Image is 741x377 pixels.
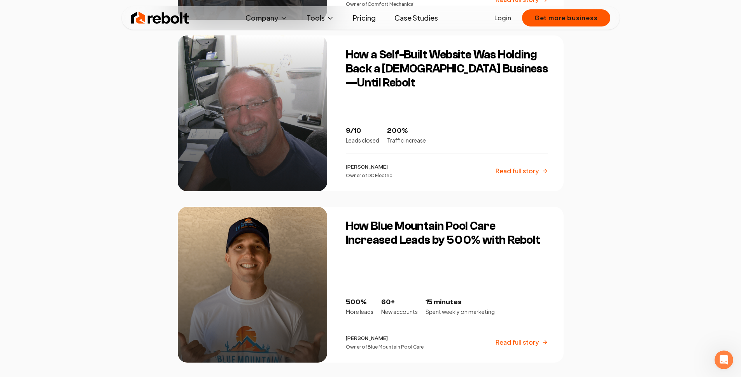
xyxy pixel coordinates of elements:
[239,10,294,26] button: Company
[346,125,379,136] p: 9/10
[346,308,373,315] p: More leads
[346,163,392,171] p: [PERSON_NAME]
[426,308,495,315] p: Spent weekly on marketing
[388,10,444,26] a: Case Studies
[178,207,564,363] a: How Blue Mountain Pool Care Increased Leads by 500% with ReboltHow Blue Mountain Pool Care Increa...
[346,173,392,179] p: Owner of DC Electric
[496,338,539,347] p: Read full story
[346,136,379,144] p: Leads closed
[347,10,382,26] a: Pricing
[715,351,733,369] iframe: Intercom live chat
[346,219,548,247] h3: How Blue Mountain Pool Care Increased Leads by 500% with Rebolt
[494,13,511,23] a: Login
[381,308,418,315] p: New accounts
[346,48,548,90] h3: How a Self-Built Website Was Holding Back a [DEMOGRAPHIC_DATA] Business—Until Rebolt
[426,297,495,308] p: 15 minutes
[300,10,340,26] button: Tools
[496,166,539,176] p: Read full story
[381,297,418,308] p: 60+
[131,10,189,26] img: Rebolt Logo
[346,335,424,342] p: [PERSON_NAME]
[522,9,610,26] button: Get more business
[387,136,426,144] p: Traffic increase
[346,1,415,7] p: Owner of Comfort Mechanical
[387,125,426,136] p: 200%
[346,344,424,350] p: Owner of Blue Mountain Pool Care
[346,297,373,308] p: 500%
[178,35,564,191] a: How a Self-Built Website Was Holding Back a 22-Year-Old Business—Until Rebolt How a Self-Built We...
